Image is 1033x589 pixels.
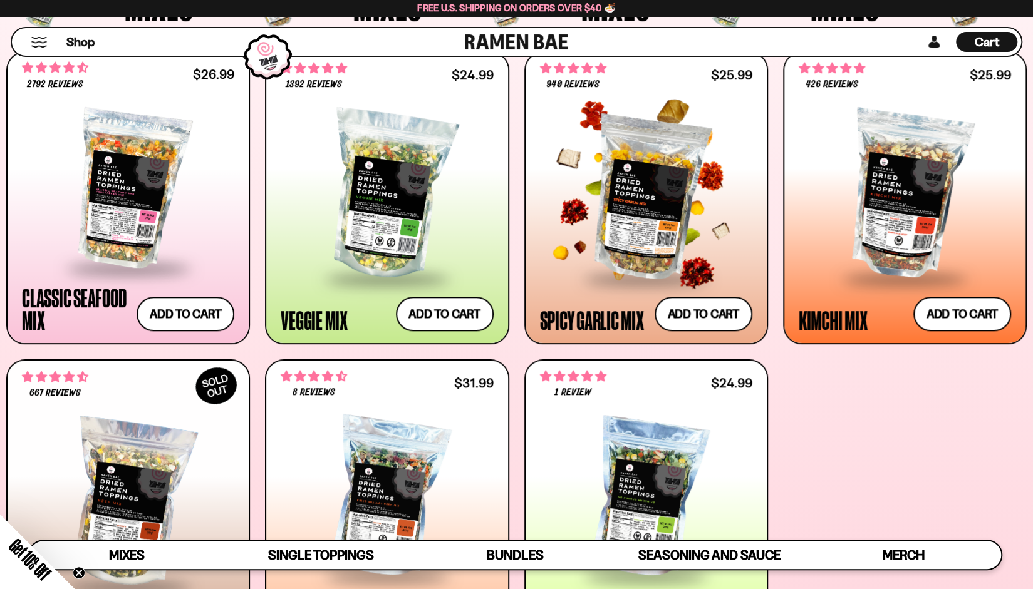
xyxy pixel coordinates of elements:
[711,69,752,81] div: $25.99
[783,51,1027,345] a: 4.76 stars 426 reviews $25.99 Kimchi Mix Add to cart
[286,79,342,90] span: 1392 reviews
[31,37,48,48] button: Mobile Menu Trigger
[956,28,1017,56] a: Cart
[265,51,509,345] a: 4.76 stars 1392 reviews $24.99 Veggie Mix Add to cart
[29,541,224,569] a: Mixes
[807,541,1001,569] a: Merch
[540,368,606,384] span: 5.00 stars
[418,541,612,569] a: Bundles
[22,286,130,331] div: Classic Seafood Mix
[799,60,865,76] span: 4.76 stars
[281,368,347,384] span: 4.62 stars
[524,51,768,345] a: 4.75 stars 940 reviews $25.99 Spicy Garlic Mix Add to cart
[73,566,85,579] button: Close teaser
[540,60,606,76] span: 4.75 stars
[189,361,243,411] div: SOLD OUT
[22,369,88,385] span: 4.64 stars
[711,377,752,389] div: $24.99
[655,297,752,331] button: Add to cart
[417,2,616,14] span: Free U.S. Shipping on Orders over $40 🍜
[970,69,1011,81] div: $25.99
[29,388,81,398] span: 667 reviews
[452,69,493,81] div: $24.99
[224,541,418,569] a: Single Toppings
[109,547,145,563] span: Mixes
[66,34,95,51] span: Shop
[638,547,781,563] span: Seasoning and Sauce
[268,547,374,563] span: Single Toppings
[554,387,591,397] span: 1 review
[281,60,347,76] span: 4.76 stars
[913,297,1011,331] button: Add to cart
[22,59,88,76] span: 4.68 stars
[612,541,806,569] a: Seasoning and Sauce
[487,547,543,563] span: Bundles
[454,377,493,389] div: $31.99
[806,79,858,90] span: 426 reviews
[6,51,250,345] a: 4.68 stars 2792 reviews $26.99 Classic Seafood Mix Add to cart
[883,547,925,563] span: Merch
[281,309,348,331] div: Veggie Mix
[27,79,83,90] span: 2792 reviews
[396,297,494,331] button: Add to cart
[799,309,868,331] div: Kimchi Mix
[6,535,55,583] span: Get 10% Off
[193,68,234,80] div: $26.99
[546,79,599,90] span: 940 reviews
[66,32,95,52] a: Shop
[293,387,335,397] span: 8 reviews
[137,297,234,331] button: Add to cart
[540,309,644,331] div: Spicy Garlic Mix
[975,34,999,49] span: Cart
